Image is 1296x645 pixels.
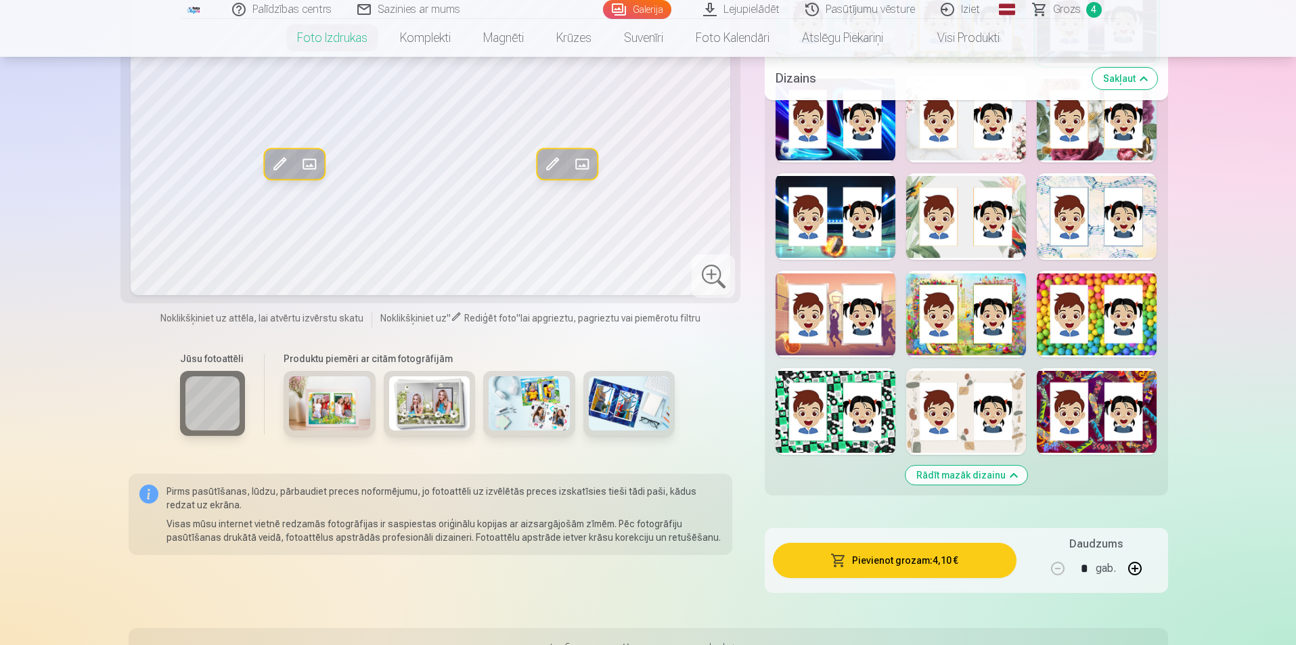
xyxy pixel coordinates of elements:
[1053,1,1081,18] span: Grozs
[540,19,608,57] a: Krūzes
[447,313,451,324] span: "
[1086,2,1102,18] span: 4
[773,543,1016,578] button: Pievienot grozam:4,10 €
[160,311,363,325] span: Noklikšķiniet uz attēla, lai atvērtu izvērstu skatu
[467,19,540,57] a: Magnēti
[384,19,467,57] a: Komplekti
[464,313,516,324] span: Rediģēt foto
[776,69,1081,88] h5: Dizains
[1069,536,1123,552] h5: Daudzums
[786,19,899,57] a: Atslēgu piekariņi
[166,485,722,512] p: Pirms pasūtīšanas, lūdzu, pārbaudiet preces noformējumu, jo fotoattēli uz izvēlētās preces izskat...
[906,466,1027,485] button: Rādīt mazāk dizainu
[520,313,700,324] span: lai apgrieztu, pagrieztu vai piemērotu filtru
[679,19,786,57] a: Foto kalendāri
[278,352,680,365] h6: Produktu piemēri ar citām fotogrāfijām
[166,517,722,544] p: Visas mūsu internet vietnē redzamās fotogrāfijas ir saspiestas oriģinālu kopijas ar aizsargājošām...
[187,5,202,14] img: /fa1
[380,313,447,324] span: Noklikšķiniet uz
[1096,552,1116,585] div: gab.
[516,313,520,324] span: "
[899,19,1016,57] a: Visi produkti
[281,19,384,57] a: Foto izdrukas
[1092,68,1157,89] button: Sakļaut
[608,19,679,57] a: Suvenīri
[180,352,245,365] h6: Jūsu fotoattēli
